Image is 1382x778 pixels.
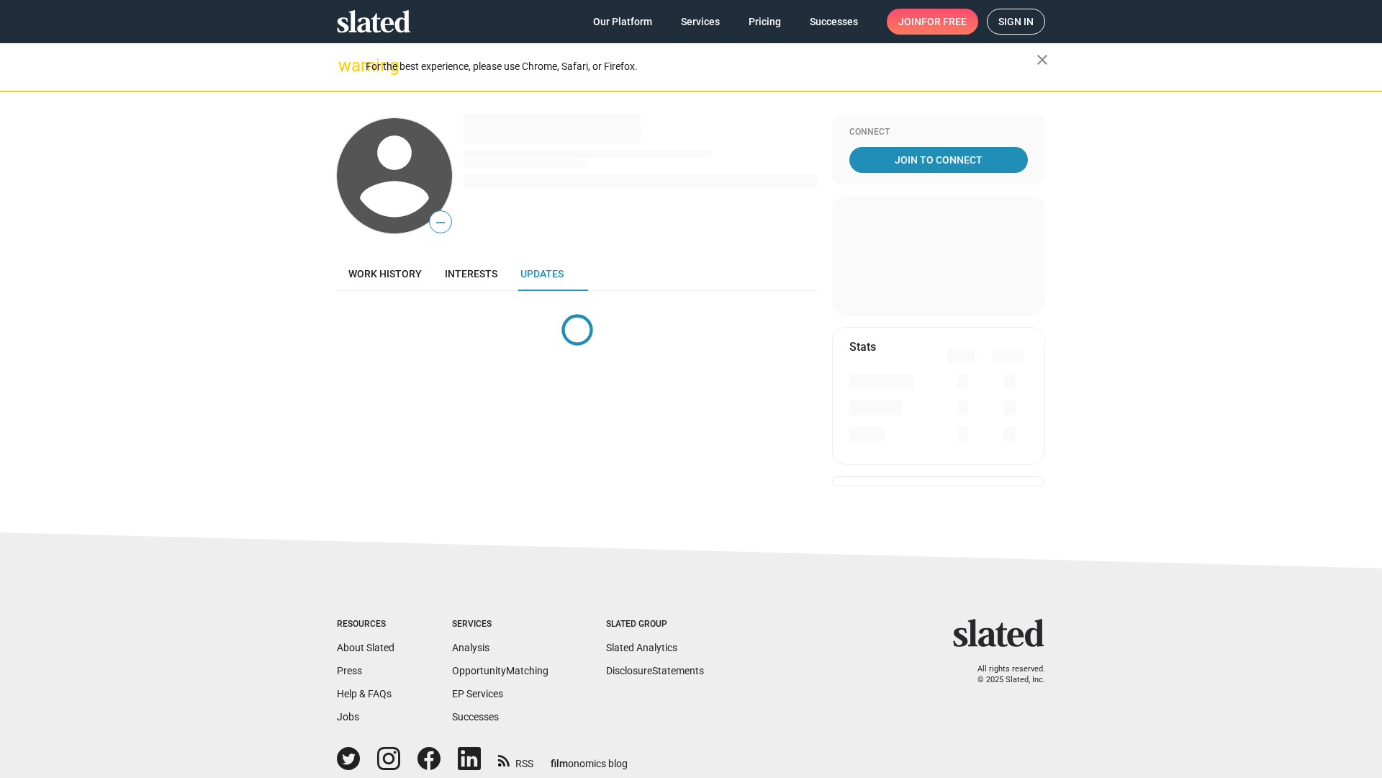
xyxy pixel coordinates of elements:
a: OpportunityMatching [452,665,548,676]
a: Analysis [452,642,489,653]
div: For the best experience, please use Chrome, Safari, or Firefox. [366,57,1036,76]
a: EP Services [452,688,503,699]
div: Resources [337,619,394,630]
span: Sign in [998,9,1034,34]
span: film [551,758,568,769]
a: filmonomics blog [551,746,628,771]
a: Pricing [737,9,792,35]
span: — [430,213,451,232]
a: Successes [452,711,499,723]
a: RSS [498,748,533,771]
a: Updates [509,256,575,291]
span: Successes [810,9,858,35]
span: Join To Connect [852,147,1025,173]
span: Services [681,9,720,35]
div: Services [452,619,548,630]
p: All rights reserved. © 2025 Slated, Inc. [962,664,1045,685]
span: Our Platform [593,9,652,35]
a: Jobs [337,711,359,723]
a: Successes [798,9,870,35]
span: Work history [348,268,422,280]
a: Help & FAQs [337,688,392,699]
a: DisclosureStatements [606,665,704,676]
span: Join [898,9,967,35]
mat-card-title: Stats [849,339,876,354]
span: Pricing [749,9,781,35]
a: Join To Connect [849,147,1028,173]
span: Updates [520,268,564,280]
a: Interests [433,256,509,291]
div: Connect [849,127,1028,138]
mat-icon: warning [338,57,356,74]
a: Our Platform [582,9,664,35]
a: Press [337,665,362,676]
a: Sign in [987,9,1045,35]
div: Slated Group [606,619,704,630]
a: About Slated [337,642,394,653]
span: Interests [445,268,497,280]
a: Services [669,9,731,35]
mat-icon: close [1034,51,1051,68]
a: Work history [337,256,433,291]
span: for free [921,9,967,35]
a: Joinfor free [887,9,978,35]
a: Slated Analytics [606,642,677,653]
